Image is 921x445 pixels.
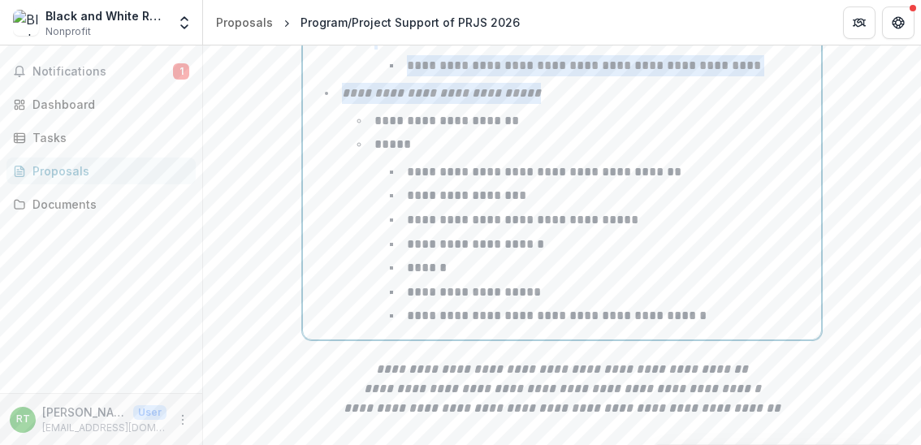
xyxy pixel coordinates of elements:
button: Partners [843,6,876,39]
p: [PERSON_NAME] [42,404,127,421]
a: Dashboard [6,91,196,118]
div: Proposals [216,14,273,31]
button: Get Help [882,6,915,39]
a: Tasks [6,124,196,151]
div: Black and White Reunion [45,7,166,24]
button: More [173,410,192,430]
div: Rachel Taber [16,414,30,425]
div: Tasks [32,129,183,146]
a: Proposals [210,11,279,34]
nav: breadcrumb [210,11,526,34]
p: User [133,405,166,420]
a: Proposals [6,158,196,184]
div: Documents [32,196,183,213]
p: [EMAIL_ADDRESS][DOMAIN_NAME] [42,421,166,435]
img: Black and White Reunion [13,10,39,36]
button: Notifications1 [6,58,196,84]
div: Dashboard [32,96,183,113]
span: Notifications [32,65,173,79]
span: Nonprofit [45,24,91,39]
a: Documents [6,191,196,218]
span: 1 [173,63,189,80]
button: Open entity switcher [173,6,196,39]
div: Proposals [32,162,183,179]
div: Program/Project Support of PRJS 2026 [301,14,520,31]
